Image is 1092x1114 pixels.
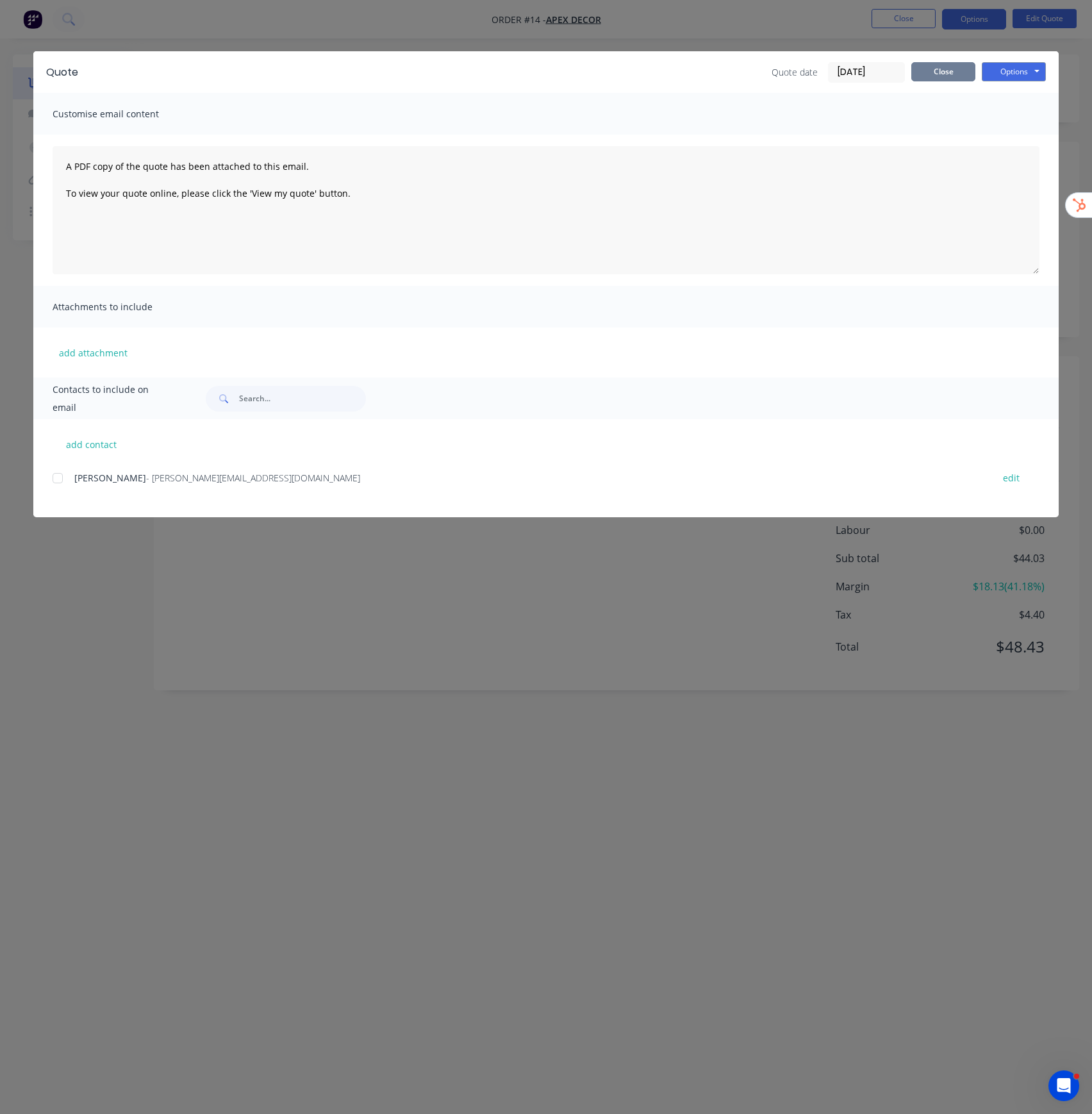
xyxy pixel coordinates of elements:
button: Options [982,62,1046,81]
span: Quote date [772,65,818,79]
span: - [PERSON_NAME][EMAIL_ADDRESS][DOMAIN_NAME] [146,472,360,484]
input: Search... [239,386,366,412]
button: add contact [53,435,129,454]
iframe: Intercom live chat [1048,1070,1079,1101]
button: Close [911,62,975,81]
button: edit [995,469,1027,486]
textarea: A PDF copy of the quote has been attached to this email. To view your quote online, please click ... [53,146,1039,274]
span: Contacts to include on email [53,381,174,417]
button: add attachment [53,343,134,362]
span: Customise email content [53,105,194,123]
div: Quote [46,65,78,80]
span: Attachments to include [53,298,194,316]
span: [PERSON_NAME] [74,472,146,484]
